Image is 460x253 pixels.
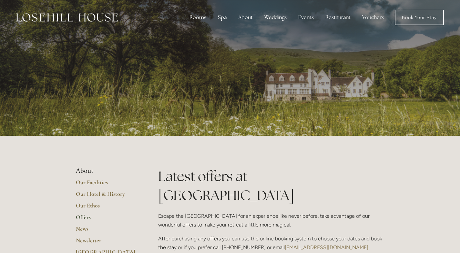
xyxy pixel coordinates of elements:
[76,202,138,214] a: Our Ethos
[293,11,319,24] div: Events
[76,179,138,190] a: Our Facilities
[320,11,356,24] div: Restaurant
[16,13,118,22] img: Losehill House
[76,167,138,175] li: About
[158,212,384,229] p: Escape the [GEOGRAPHIC_DATA] for an experience like never before, take advantage of our wonderful...
[76,225,138,237] a: News
[213,11,232,24] div: Spa
[76,214,138,225] a: Offers
[259,11,292,24] div: Weddings
[395,10,444,25] a: Book Your Stay
[285,244,368,250] a: [EMAIL_ADDRESS][DOMAIN_NAME]
[233,11,258,24] div: About
[76,237,138,248] a: Newsletter
[357,11,389,24] a: Vouchers
[158,167,384,205] h1: Latest offers at [GEOGRAPHIC_DATA]
[76,190,138,202] a: Our Hotel & History
[184,11,211,24] div: Rooms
